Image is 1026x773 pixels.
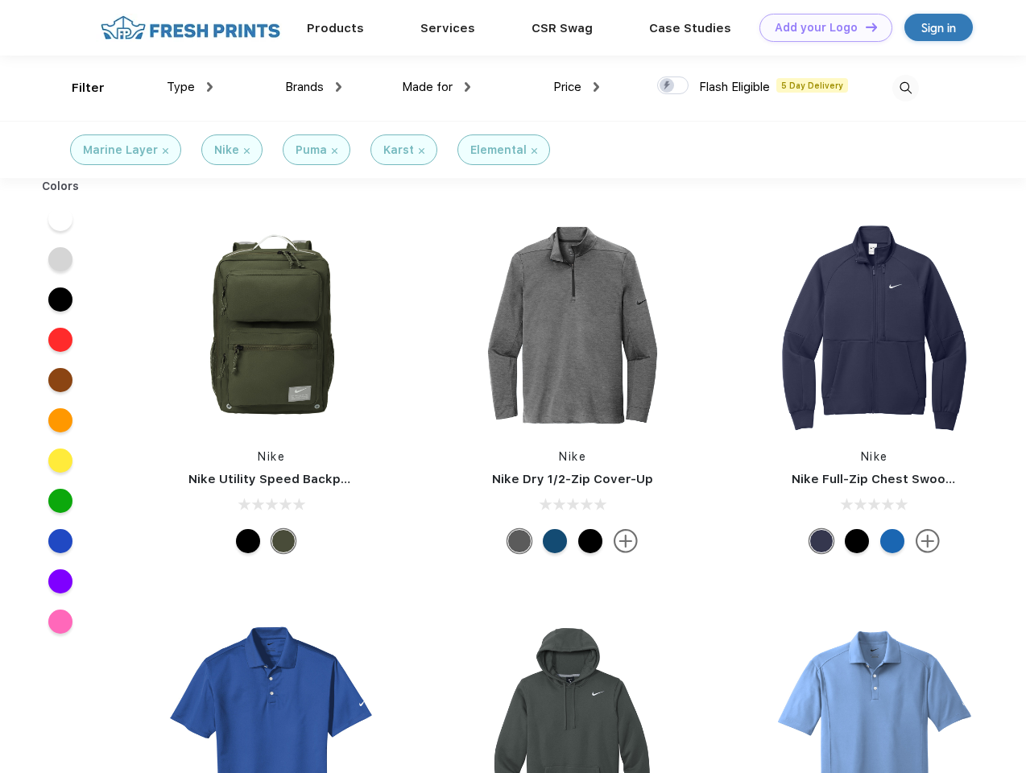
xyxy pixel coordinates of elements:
span: Type [167,80,195,94]
a: Products [307,21,364,35]
div: Puma [296,142,327,159]
img: more.svg [614,529,638,553]
img: func=resize&h=266 [465,218,680,432]
img: func=resize&h=266 [767,218,982,432]
div: Gym Blue [543,529,567,553]
a: Nike [559,450,586,463]
div: Black [845,529,869,553]
a: Nike Dry 1/2-Zip Cover-Up [492,472,653,486]
a: Nike [861,450,888,463]
div: Black [236,529,260,553]
a: Services [420,21,475,35]
img: dropdown.png [465,82,470,92]
div: Marine Layer [83,142,158,159]
img: filter_cancel.svg [532,148,537,154]
img: dropdown.png [207,82,213,92]
div: Midnight Navy [809,529,834,553]
img: filter_cancel.svg [332,148,337,154]
a: Nike Full-Zip Chest Swoosh Jacket [792,472,1006,486]
img: dropdown.png [336,82,341,92]
img: DT [866,23,877,31]
span: Price [553,80,581,94]
img: filter_cancel.svg [163,148,168,154]
div: Colors [30,178,92,195]
a: Nike Utility Speed Backpack [188,472,362,486]
div: Filter [72,79,105,97]
img: fo%20logo%202.webp [96,14,285,42]
img: filter_cancel.svg [419,148,424,154]
span: Flash Eligible [699,80,770,94]
div: Elemental [470,142,527,159]
img: more.svg [916,529,940,553]
div: Black Heather [507,529,532,553]
img: desktop_search.svg [892,75,919,101]
div: Sign in [921,19,956,37]
img: filter_cancel.svg [244,148,250,154]
span: Brands [285,80,324,94]
div: Black [578,529,602,553]
div: Cargo Khaki [271,529,296,553]
div: Add your Logo [775,21,858,35]
div: Karst [383,142,414,159]
div: Nike [214,142,239,159]
img: dropdown.png [594,82,599,92]
span: Made for [402,80,453,94]
span: 5 Day Delivery [776,78,848,93]
a: CSR Swag [532,21,593,35]
a: Sign in [904,14,973,41]
img: func=resize&h=266 [164,218,379,432]
a: Nike [258,450,285,463]
div: Royal [880,529,904,553]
